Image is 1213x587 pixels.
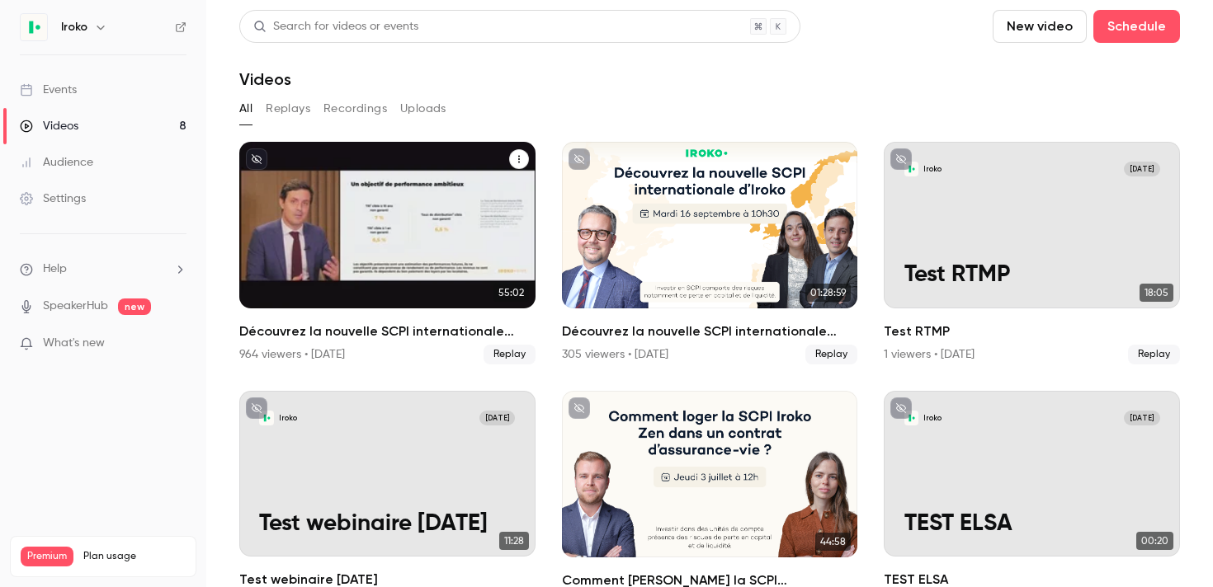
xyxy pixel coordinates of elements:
[484,345,536,364] span: Replay
[569,148,590,170] button: unpublished
[815,533,851,551] span: 44:58
[43,335,105,352] span: What's new
[1140,284,1173,302] span: 18:05
[562,142,858,364] a: 01:28:59Découvrez la nouvelle SCPI internationale d'Iroko305 viewers • [DATE]Replay
[569,397,590,419] button: unpublished
[1128,345,1180,364] span: Replay
[266,96,310,122] button: Replays
[904,510,1160,537] p: TEST ELSA
[279,413,297,423] p: Iroko
[20,154,93,171] div: Audience
[884,346,975,363] div: 1 viewers • [DATE]
[246,397,267,419] button: unpublished
[904,261,1160,288] p: Test RTMP
[239,142,536,364] a: 55:02Découvrez la nouvelle SCPI internationale signée [PERSON_NAME]964 viewers • [DATE]Replay
[890,148,912,170] button: unpublished
[259,510,515,537] p: Test webinaire [DATE]
[21,547,73,566] span: Premium
[323,96,387,122] button: Recordings
[239,69,291,89] h1: Videos
[20,82,77,98] div: Events
[499,532,529,550] span: 11:28
[890,397,912,419] button: unpublished
[923,164,942,174] p: Iroko
[239,346,345,363] div: 964 viewers • [DATE]
[805,345,857,364] span: Replay
[562,346,668,363] div: 305 viewers • [DATE]
[118,298,151,315] span: new
[1124,162,1160,176] span: [DATE]
[167,336,186,351] iframe: Noticeable Trigger
[20,261,186,278] li: help-dropdown-opener
[1093,10,1180,43] button: Schedule
[493,284,529,302] span: 55:02
[239,10,1180,577] section: Videos
[993,10,1087,43] button: New video
[43,298,108,315] a: SpeakerHub
[239,322,536,341] h2: Découvrez la nouvelle SCPI internationale signée [PERSON_NAME]
[61,19,87,35] h6: Iroko
[20,190,86,207] div: Settings
[884,142,1180,364] li: Test RTMP
[562,322,858,341] h2: Découvrez la nouvelle SCPI internationale d'Iroko
[884,142,1180,364] a: Test RTMPIroko[DATE]Test RTMP18:05Test RTMP1 viewers • [DATE]Replay
[239,142,536,364] li: Découvrez la nouvelle SCPI internationale signée Iroko
[83,550,186,563] span: Plan usage
[400,96,446,122] button: Uploads
[805,284,851,302] span: 01:28:59
[246,148,267,170] button: unpublished
[479,411,516,425] span: [DATE]
[562,142,858,364] li: Découvrez la nouvelle SCPI internationale d'Iroko
[239,96,253,122] button: All
[923,413,942,423] p: Iroko
[21,14,47,40] img: Iroko
[20,118,78,134] div: Videos
[253,18,418,35] div: Search for videos or events
[884,322,1180,341] h2: Test RTMP
[43,261,67,278] span: Help
[1136,532,1173,550] span: 00:20
[1124,411,1160,425] span: [DATE]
